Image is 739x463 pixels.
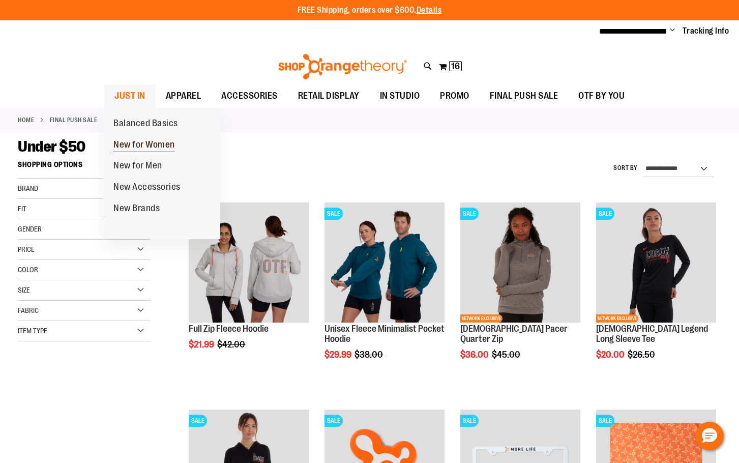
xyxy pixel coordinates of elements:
[596,314,638,323] span: NETWORK EXCLUSIVE
[189,415,207,427] span: SALE
[370,84,430,108] a: IN STUDIO
[113,118,178,131] span: Balanced Basics
[277,54,408,79] img: Shop Orangetheory
[591,197,721,386] div: product
[18,327,47,335] span: Item Type
[18,306,39,314] span: Fabric
[380,84,420,107] span: IN STUDIO
[319,197,450,386] div: product
[324,415,343,427] span: SALE
[18,115,34,125] a: Home
[18,156,150,179] strong: Shopping Options
[113,139,175,152] span: New for Women
[324,208,343,220] span: SALE
[492,350,522,360] span: $45.00
[156,84,212,108] a: APPAREL
[596,350,626,360] span: $20.00
[189,339,216,350] span: $21.99
[103,113,188,134] a: Balanced Basics
[324,202,445,323] img: Unisex Fleece Minimalist Pocket Hoodie
[18,245,35,253] span: Price
[578,84,625,107] span: OTF BY YOU
[354,350,385,360] span: $38.00
[324,202,445,324] a: Unisex Fleece Minimalist Pocket HoodieSALE
[189,324,269,334] a: Full Zip Fleece Hoodie
[217,339,247,350] span: $42.00
[430,84,480,108] a: PROMO
[103,155,172,177] a: New for Men
[460,208,479,220] span: SALE
[189,202,309,324] a: Main Image of 1457091SALE
[490,84,558,107] span: FINAL PUSH SALE
[18,138,85,155] span: Under $50
[103,134,185,156] a: New for Women
[18,266,38,274] span: Color
[460,324,568,344] a: [DEMOGRAPHIC_DATA] Pacer Quarter Zip
[18,225,42,233] span: Gender
[114,84,145,107] span: JUST IN
[683,25,729,37] a: Tracking Info
[166,84,201,107] span: APPAREL
[18,286,30,294] span: Size
[103,108,220,240] ul: JUST IN
[184,197,314,375] div: product
[18,205,26,213] span: Fit
[18,184,38,192] span: Brand
[221,84,278,107] span: ACCESSORIES
[104,84,156,108] a: JUST IN
[460,415,479,427] span: SALE
[113,182,181,194] span: New Accessories
[568,84,635,108] a: OTF BY YOU
[628,350,657,360] span: $26.50
[451,61,460,71] span: 16
[211,84,288,108] a: ACCESSORIES
[613,164,638,172] label: Sort By
[596,415,614,427] span: SALE
[440,84,469,107] span: PROMO
[596,324,708,344] a: [DEMOGRAPHIC_DATA] Legend Long Sleeve Tee
[455,197,585,386] div: product
[189,202,309,323] img: Main Image of 1457091
[298,5,442,16] p: FREE Shipping, orders over $600.
[113,160,162,173] span: New for Men
[324,324,445,344] a: Unisex Fleece Minimalist Pocket Hoodie
[113,203,160,216] span: New Brands
[460,202,580,323] img: Product image for Ladies Pacer Quarter Zip
[670,26,675,36] button: Account menu
[596,202,716,323] img: OTF Ladies Coach FA22 Legend LS Tee - Black primary image
[596,202,716,324] a: OTF Ladies Coach FA22 Legend LS Tee - Black primary imageSALENETWORK EXCLUSIVE
[103,198,170,219] a: New Brands
[460,314,502,323] span: NETWORK EXCLUSIVE
[50,115,98,125] a: FINAL PUSH SALE
[288,84,370,108] a: RETAIL DISPLAY
[695,422,724,450] button: Hello, have a question? Let’s chat.
[480,84,569,107] a: FINAL PUSH SALE
[460,202,580,324] a: Product image for Ladies Pacer Quarter ZipSALENETWORK EXCLUSIVE
[460,350,490,360] span: $36.00
[417,6,442,15] a: Details
[298,84,360,107] span: RETAIL DISPLAY
[596,208,614,220] span: SALE
[103,177,191,198] a: New Accessories
[324,350,353,360] span: $29.99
